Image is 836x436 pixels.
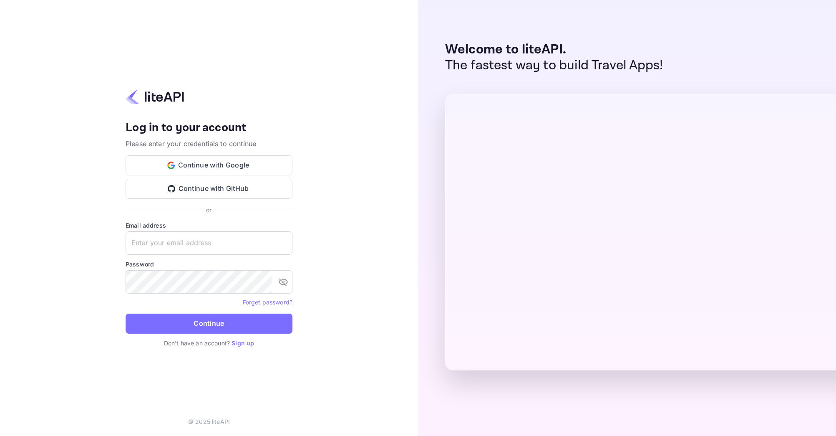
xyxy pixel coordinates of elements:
input: Enter your email address [126,231,292,255]
p: Welcome to liteAPI. [445,42,663,58]
a: Forget password? [243,298,292,306]
p: Please enter your credentials to continue [126,139,292,149]
a: Forget password? [243,299,292,306]
button: Continue with Google [126,155,292,175]
img: liteapi [126,89,184,105]
p: or [206,205,212,214]
a: Sign up [232,340,254,347]
p: The fastest way to build Travel Apps! [445,58,663,74]
h4: Log in to your account [126,121,292,135]
label: Email address [126,221,292,230]
label: Password [126,260,292,269]
p: © 2025 liteAPI [188,417,230,426]
p: Don't have an account? [126,339,292,347]
button: Continue [126,314,292,334]
button: Continue with GitHub [126,179,292,199]
button: toggle password visibility [275,274,292,290]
